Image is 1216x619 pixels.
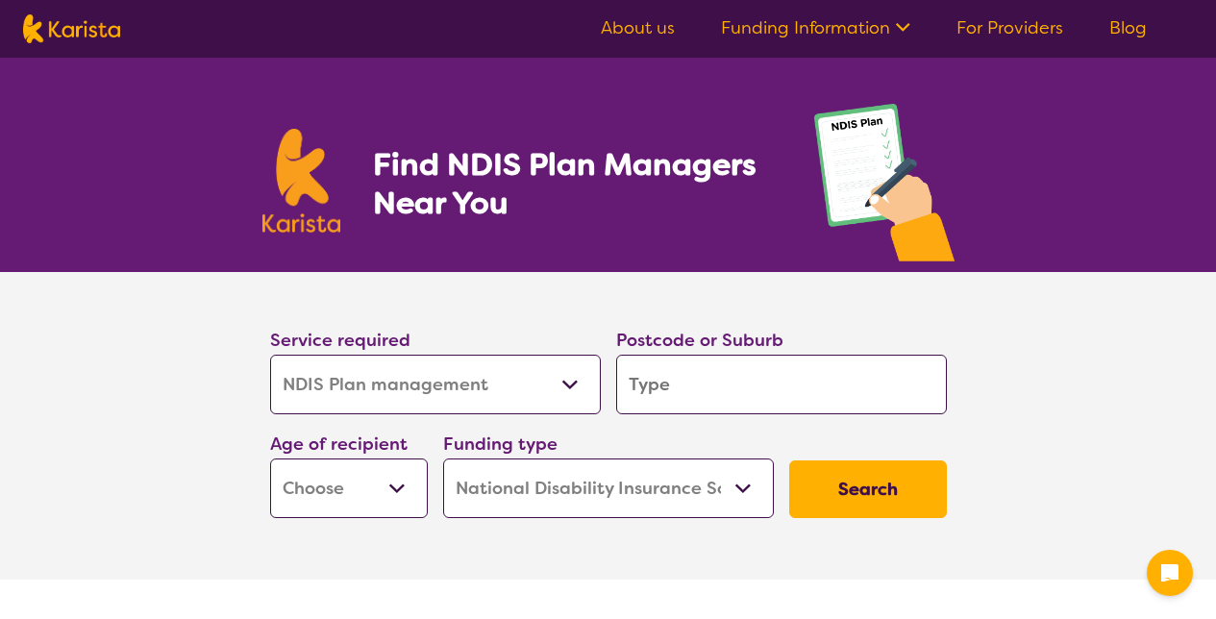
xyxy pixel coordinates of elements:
a: Funding Information [721,16,910,39]
img: plan-management [814,104,955,272]
label: Postcode or Suburb [616,329,783,352]
a: Blog [1109,16,1147,39]
input: Type [616,355,947,414]
img: Karista logo [23,14,120,43]
img: Karista logo [262,129,341,233]
a: About us [601,16,675,39]
label: Service required [270,329,410,352]
a: For Providers [956,16,1063,39]
button: Search [789,460,947,518]
label: Age of recipient [270,433,408,456]
label: Funding type [443,433,558,456]
h1: Find NDIS Plan Managers Near You [373,145,775,222]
